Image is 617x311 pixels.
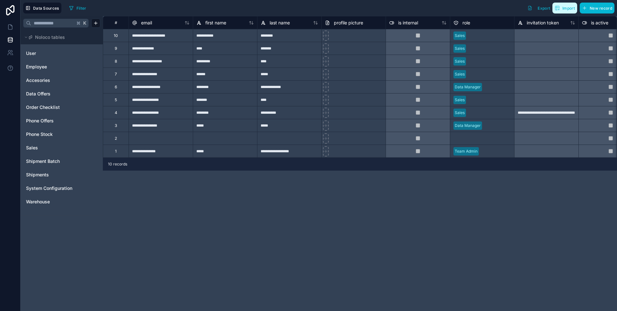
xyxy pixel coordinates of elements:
span: User [26,50,36,57]
a: Warehouse [26,199,96,205]
div: 2 [115,136,117,141]
div: Sales [455,71,465,77]
div: 1 [115,149,117,154]
button: Noloco tables [23,33,96,42]
span: Shipments [26,172,49,178]
span: Sales [26,145,38,151]
span: invitation token [527,20,559,26]
div: Sales [455,58,465,64]
div: Sales [455,97,465,103]
span: is active [591,20,608,26]
span: Phone Offers [26,118,54,124]
div: Sales [455,110,465,116]
a: Accesories [26,77,96,84]
div: Team Admin [455,148,478,154]
a: System Configuration [26,185,96,191]
span: Import [562,6,575,11]
span: K [83,21,87,25]
div: System Configuration [23,183,100,193]
span: role [462,20,470,26]
div: 4 [115,110,117,115]
div: Data Manager [455,84,481,90]
a: Sales [26,145,96,151]
button: Export [525,3,552,13]
a: Employee [26,64,96,70]
div: Phone Stock [23,129,100,139]
a: Phone Stock [26,131,96,138]
span: Data Sources [33,6,59,11]
div: # [108,20,124,25]
span: System Configuration [26,185,72,191]
div: Shipments [23,170,100,180]
a: New record [577,3,614,13]
div: Phone Offers [23,116,100,126]
span: Phone Stock [26,131,53,138]
span: email [141,20,152,26]
div: 6 [115,84,117,90]
div: Data Offers [23,89,100,99]
div: 5 [115,97,117,102]
div: 10 [114,33,118,38]
span: New record [590,6,612,11]
div: Warehouse [23,197,100,207]
a: Data Offers [26,91,96,97]
div: User [23,48,100,58]
div: Sales [455,33,465,39]
a: Shipments [26,172,96,178]
span: Data Offers [26,91,50,97]
span: is internal [398,20,418,26]
span: Warehouse [26,199,50,205]
span: profile picture [334,20,363,26]
div: Sales [455,46,465,51]
span: Employee [26,64,47,70]
div: 9 [115,46,117,51]
span: Shipment Batch [26,158,60,164]
a: User [26,50,96,57]
span: Filter [76,6,86,11]
button: Filter [67,3,89,13]
div: 7 [115,72,117,77]
a: Shipment Batch [26,158,96,164]
span: first name [205,20,226,26]
span: last name [270,20,290,26]
a: Phone Offers [26,118,96,124]
div: Sales [23,143,100,153]
div: 3 [115,123,117,128]
span: Export [538,6,550,11]
a: Order Checklist [26,104,96,111]
div: 8 [115,59,117,64]
div: Employee [23,62,100,72]
span: 10 records [108,162,127,167]
button: Data Sources [23,3,61,13]
div: Order Checklist [23,102,100,112]
div: Accesories [23,75,100,85]
button: Import [552,3,577,13]
span: Accesories [26,77,50,84]
div: Data Manager [455,123,481,129]
button: New record [580,3,614,13]
div: Shipment Batch [23,156,100,166]
span: Noloco tables [35,34,65,40]
span: Order Checklist [26,104,60,111]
